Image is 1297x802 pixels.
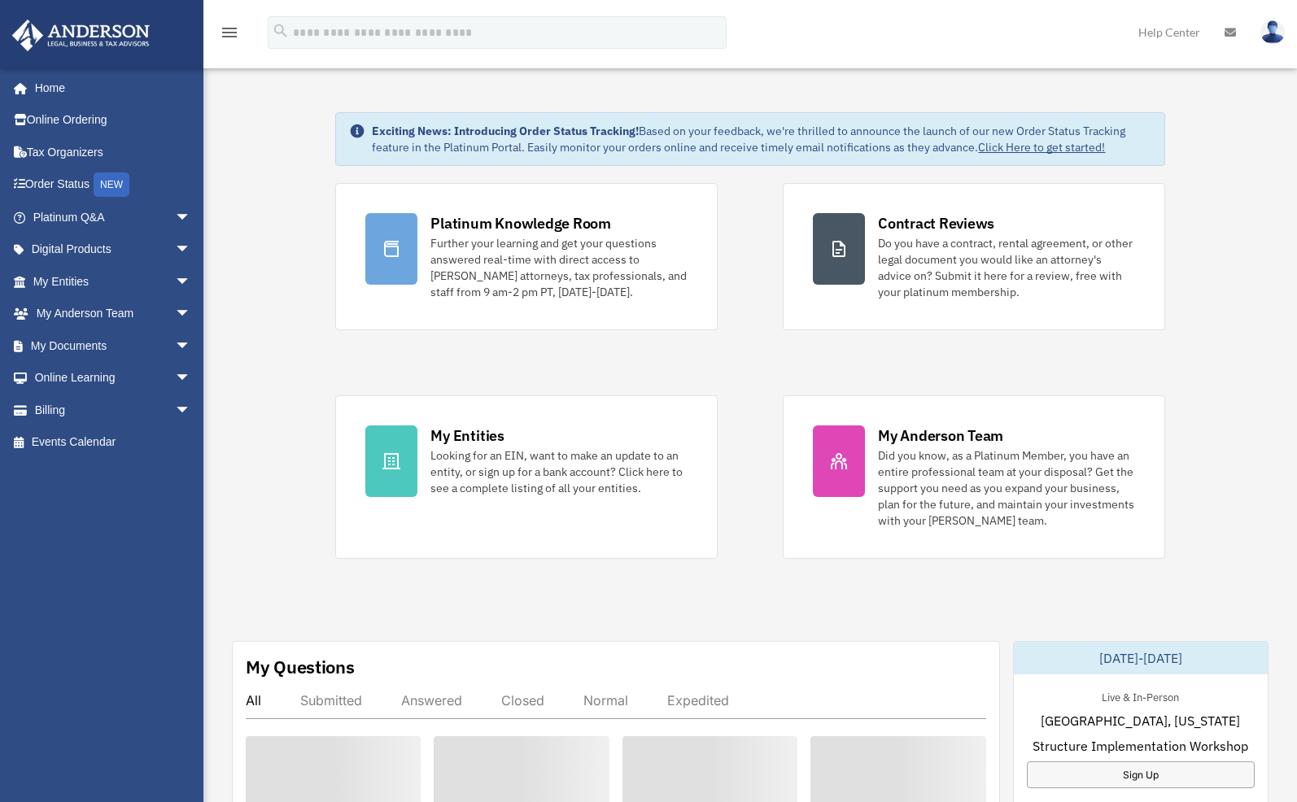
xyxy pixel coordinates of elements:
[246,655,355,679] div: My Questions
[11,394,216,426] a: Billingarrow_drop_down
[1027,761,1256,788] a: Sign Up
[11,201,216,233] a: Platinum Q&Aarrow_drop_down
[878,213,994,233] div: Contract Reviews
[11,362,216,394] a: Online Learningarrow_drop_down
[430,447,688,496] div: Looking for an EIN, want to make an update to an entity, or sign up for a bank account? Click her...
[175,265,207,299] span: arrow_drop_down
[372,124,639,138] strong: Exciting News: Introducing Order Status Tracking!
[220,23,239,42] i: menu
[11,136,216,168] a: Tax Organizers
[335,183,718,330] a: Platinum Knowledge Room Further your learning and get your questions answered real-time with dire...
[300,692,362,708] div: Submitted
[272,22,290,40] i: search
[175,394,207,427] span: arrow_drop_down
[501,692,544,708] div: Closed
[1033,736,1248,756] span: Structure Implementation Workshop
[583,692,628,708] div: Normal
[430,235,688,300] div: Further your learning and get your questions answered real-time with direct access to [PERSON_NAM...
[1041,711,1240,730] span: [GEOGRAPHIC_DATA], [US_STATE]
[783,395,1165,559] a: My Anderson Team Did you know, as a Platinum Member, you have an entire professional team at your...
[175,201,207,234] span: arrow_drop_down
[11,72,207,104] a: Home
[401,692,462,708] div: Answered
[94,172,129,197] div: NEW
[11,426,216,459] a: Events Calendar
[783,183,1165,330] a: Contract Reviews Do you have a contract, rental agreement, or other legal document you would like...
[978,140,1105,155] a: Click Here to get started!
[430,425,504,446] div: My Entities
[878,235,1135,300] div: Do you have a contract, rental agreement, or other legal document you would like an attorney's ad...
[11,265,216,298] a: My Entitiesarrow_drop_down
[11,298,216,330] a: My Anderson Teamarrow_drop_down
[878,447,1135,529] div: Did you know, as a Platinum Member, you have an entire professional team at your disposal? Get th...
[430,213,611,233] div: Platinum Knowledge Room
[7,20,155,51] img: Anderson Advisors Platinum Portal
[175,362,207,395] span: arrow_drop_down
[11,233,216,266] a: Digital Productsarrow_drop_down
[878,425,1003,446] div: My Anderson Team
[175,233,207,267] span: arrow_drop_down
[246,692,261,708] div: All
[11,329,216,362] a: My Documentsarrow_drop_down
[11,168,216,202] a: Order StatusNEW
[335,395,718,559] a: My Entities Looking for an EIN, want to make an update to an entity, or sign up for a bank accoun...
[1014,642,1269,674] div: [DATE]-[DATE]
[667,692,729,708] div: Expedited
[175,329,207,363] span: arrow_drop_down
[1089,687,1192,704] div: Live & In-Person
[175,298,207,331] span: arrow_drop_down
[220,28,239,42] a: menu
[1260,20,1285,44] img: User Pic
[11,104,216,137] a: Online Ordering
[372,123,1151,155] div: Based on your feedback, we're thrilled to announce the launch of our new Order Status Tracking fe...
